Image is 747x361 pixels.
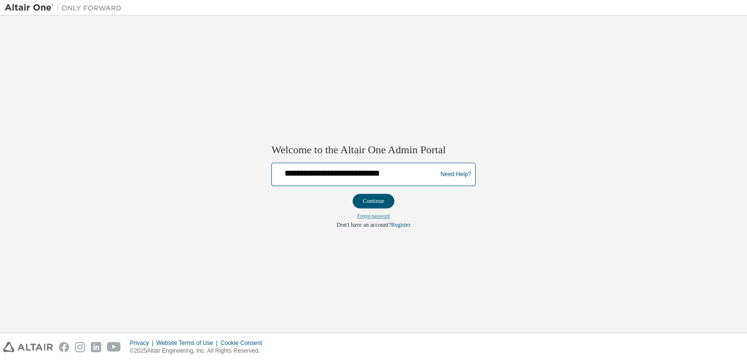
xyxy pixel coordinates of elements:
img: youtube.svg [107,342,121,352]
p: © 2025 Altair Engineering, Inc. All Rights Reserved. [130,347,268,355]
a: Forgot password [357,214,390,219]
h2: Welcome to the Altair One Admin Portal [271,143,476,157]
button: Continue [353,194,394,209]
img: facebook.svg [59,342,69,352]
img: linkedin.svg [91,342,101,352]
img: instagram.svg [75,342,85,352]
img: altair_logo.svg [3,342,53,352]
img: Altair One [5,3,126,13]
div: Website Terms of Use [156,339,220,347]
span: Don't have an account? [337,222,391,229]
div: Privacy [130,339,156,347]
div: Cookie Consent [220,339,267,347]
a: Register [391,222,410,229]
a: Need Help? [441,174,471,175]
